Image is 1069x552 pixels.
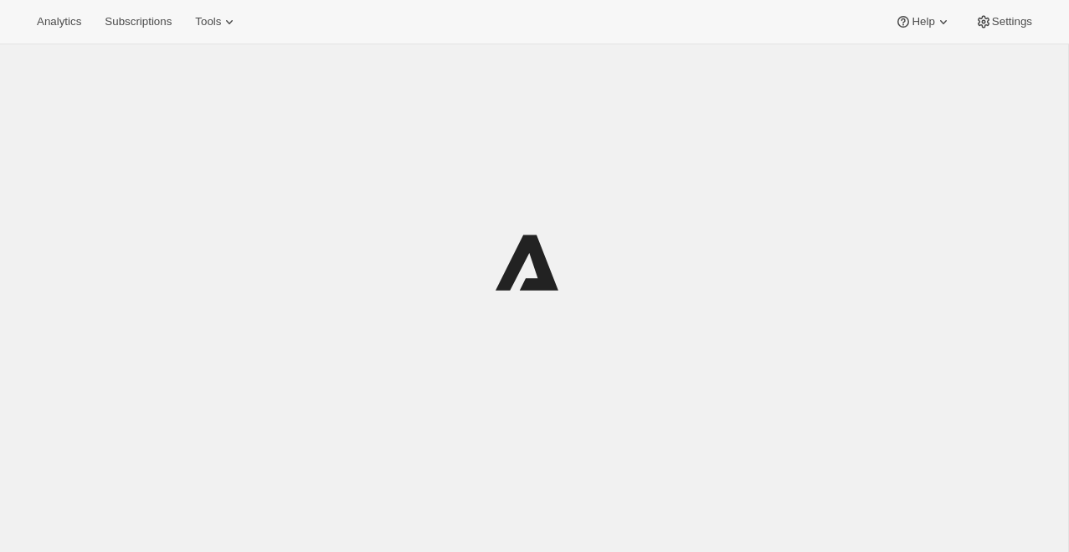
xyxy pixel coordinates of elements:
[965,10,1042,34] button: Settings
[27,10,91,34] button: Analytics
[37,15,81,28] span: Analytics
[95,10,182,34] button: Subscriptions
[185,10,248,34] button: Tools
[105,15,172,28] span: Subscriptions
[885,10,961,34] button: Help
[195,15,221,28] span: Tools
[992,15,1032,28] span: Settings
[912,15,934,28] span: Help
